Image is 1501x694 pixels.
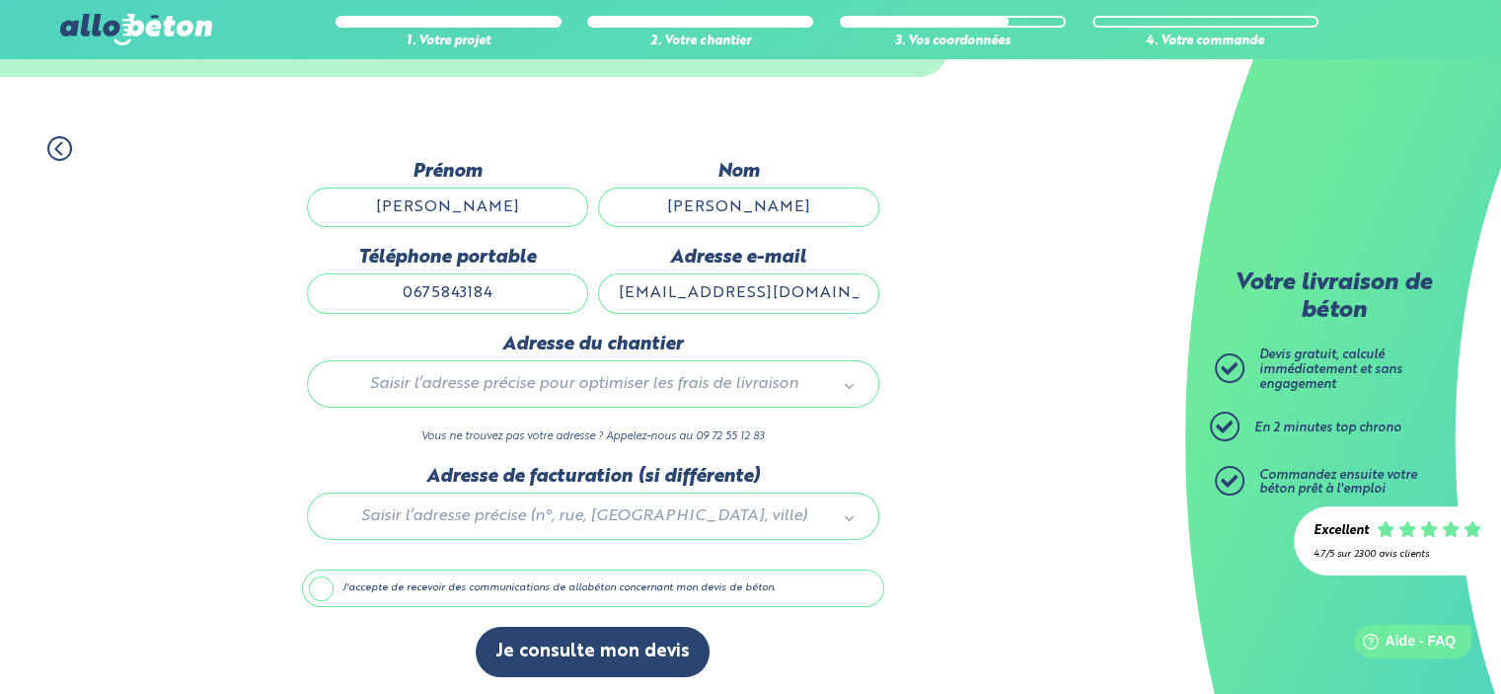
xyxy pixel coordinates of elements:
[307,427,879,446] p: Vous ne trouvez pas votre adresse ? Appelez-nous au 09 72 55 12 83
[1313,549,1481,560] div: 4.7/5 sur 2300 avis clients
[598,273,879,313] input: ex : contact@allobeton.fr
[307,161,588,183] label: Prénom
[476,627,710,677] button: Je consulte mon devis
[598,161,879,183] label: Nom
[307,273,588,313] input: ex : 0642930817
[307,188,588,227] input: Quel est votre prénom ?
[1259,348,1402,390] span: Devis gratuit, calculé immédiatement et sans engagement
[1325,617,1479,672] iframe: Help widget launcher
[60,14,212,45] img: allobéton
[587,35,813,49] div: 2. Votre chantier
[307,334,879,355] label: Adresse du chantier
[307,247,588,269] label: Téléphone portable
[1220,270,1447,325] p: Votre livraison de béton
[1259,469,1417,497] span: Commandez ensuite votre béton prêt à l'emploi
[1313,524,1369,539] div: Excellent
[598,247,879,269] label: Adresse e-mail
[336,35,562,49] div: 1. Votre projet
[302,570,884,607] label: J'accepte de recevoir des communications de allobéton concernant mon devis de béton.
[336,371,833,397] span: Saisir l’adresse précise pour optimiser les frais de livraison
[1254,422,1401,434] span: En 2 minutes top chrono
[1092,35,1318,49] div: 4. Votre commande
[328,371,859,397] a: Saisir l’adresse précise pour optimiser les frais de livraison
[840,35,1066,49] div: 3. Vos coordonnées
[598,188,879,227] input: Quel est votre nom de famille ?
